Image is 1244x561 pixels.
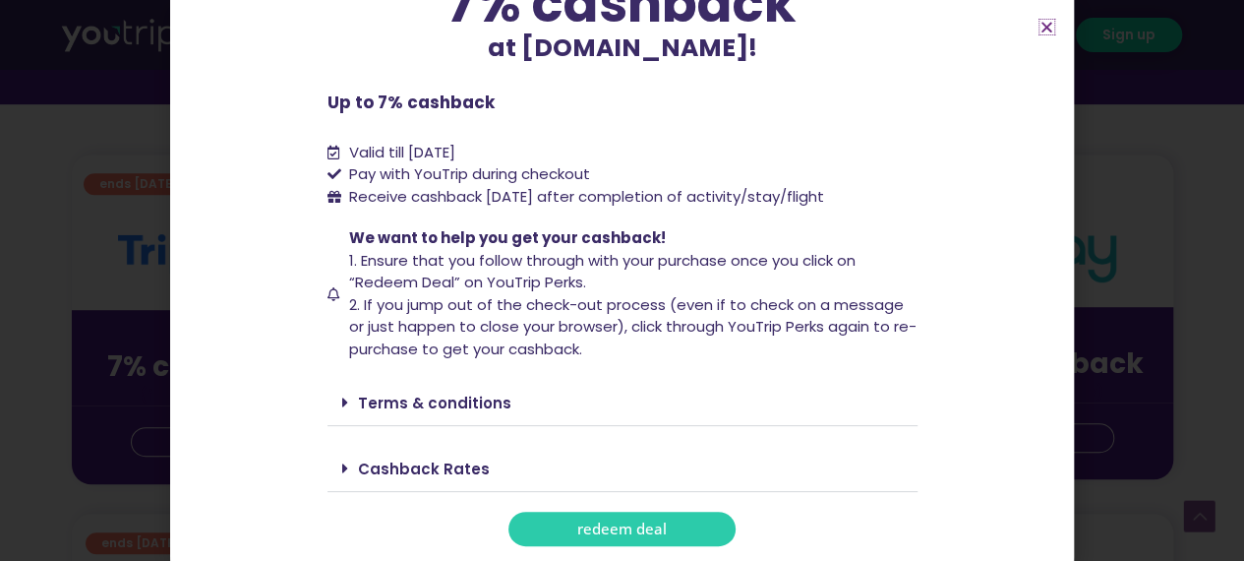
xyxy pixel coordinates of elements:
[349,250,856,293] span: 1. Ensure that you follow through with your purchase once you click on “Redeem Deal” on YouTrip P...
[1039,20,1054,34] a: Close
[327,30,918,67] p: at [DOMAIN_NAME]!
[327,380,918,426] div: Terms & conditions
[358,459,490,479] a: Cashback Rates
[344,163,590,186] span: Pay with YouTrip during checkout
[349,142,455,162] span: Valid till [DATE]
[358,393,511,413] a: Terms & conditions
[508,512,736,546] a: redeem deal
[349,294,917,359] span: 2. If you jump out of the check-out process (even if to check on a message or just happen to clos...
[327,91,495,114] b: Up to 7% cashback
[327,446,918,492] div: Cashback Rates
[349,186,824,207] span: Receive cashback [DATE] after completion of activity/stay/flight
[577,522,667,536] span: redeem deal
[349,227,666,248] span: We want to help you get your cashback!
